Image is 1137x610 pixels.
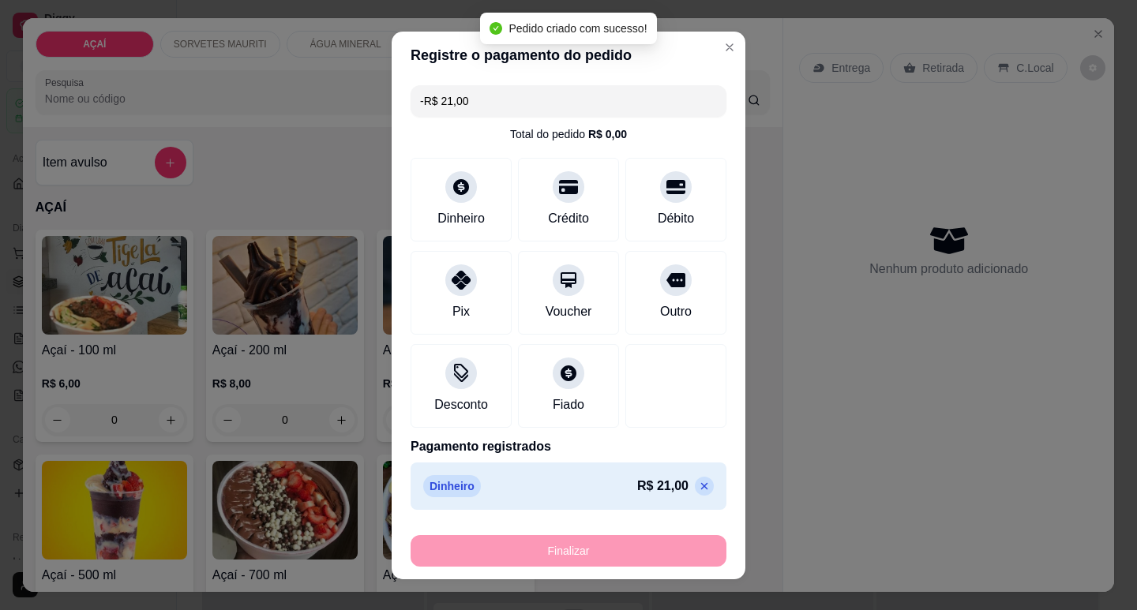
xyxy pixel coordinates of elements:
div: Voucher [546,302,592,321]
div: Fiado [553,395,584,414]
div: Outro [660,302,692,321]
div: Crédito [548,209,589,228]
input: Ex.: hambúrguer de cordeiro [420,85,717,117]
div: Pix [452,302,470,321]
div: Desconto [434,395,488,414]
div: R$ 0,00 [588,126,627,142]
div: Dinheiro [437,209,485,228]
span: Pedido criado com sucesso! [508,22,647,35]
span: check-circle [490,22,502,35]
header: Registre o pagamento do pedido [392,32,745,79]
p: Dinheiro [423,475,481,497]
button: Close [717,35,742,60]
div: Total do pedido [510,126,627,142]
div: Débito [658,209,694,228]
p: R$ 21,00 [637,477,689,496]
p: Pagamento registrados [411,437,726,456]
